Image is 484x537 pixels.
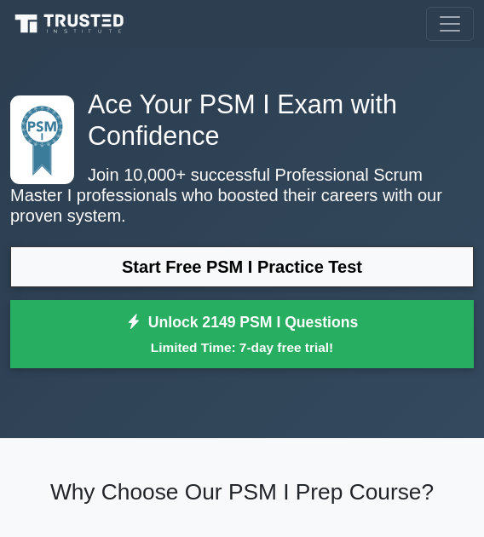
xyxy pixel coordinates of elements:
p: Join 10,000+ successful Professional Scrum Master I professionals who boosted their careers with ... [10,165,474,226]
button: Toggle navigation [426,7,474,41]
h1: Ace Your PSM I Exam with Confidence [10,89,474,151]
a: Start Free PSM I Practice Test [10,246,474,287]
h2: Why Choose Our PSM I Prep Course? [10,479,474,506]
a: Unlock 2149 PSM I QuestionsLimited Time: 7-day free trial! [10,300,474,368]
small: Limited Time: 7-day free trial! [32,338,452,357]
